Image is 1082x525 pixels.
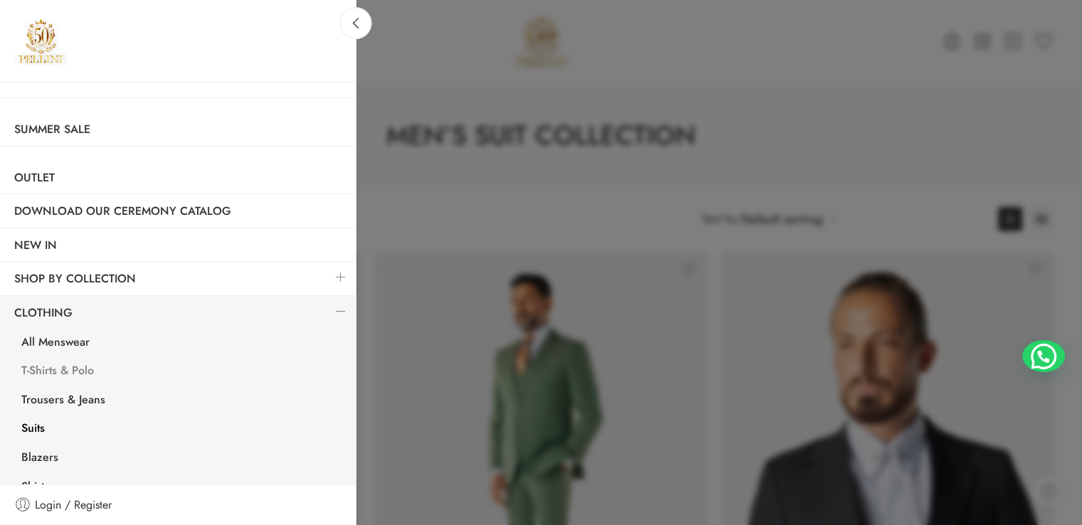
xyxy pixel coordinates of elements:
[14,14,68,68] a: Pellini -
[35,496,112,514] span: Login / Register
[7,474,356,503] a: Shirts
[7,387,356,416] a: Trousers & Jeans
[14,496,341,514] a: Login / Register
[14,14,68,68] img: Pellini
[7,329,356,359] a: All Menswear
[7,415,356,445] a: Suits
[7,358,356,387] a: T-Shirts & Polo
[7,445,356,474] a: Blazers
